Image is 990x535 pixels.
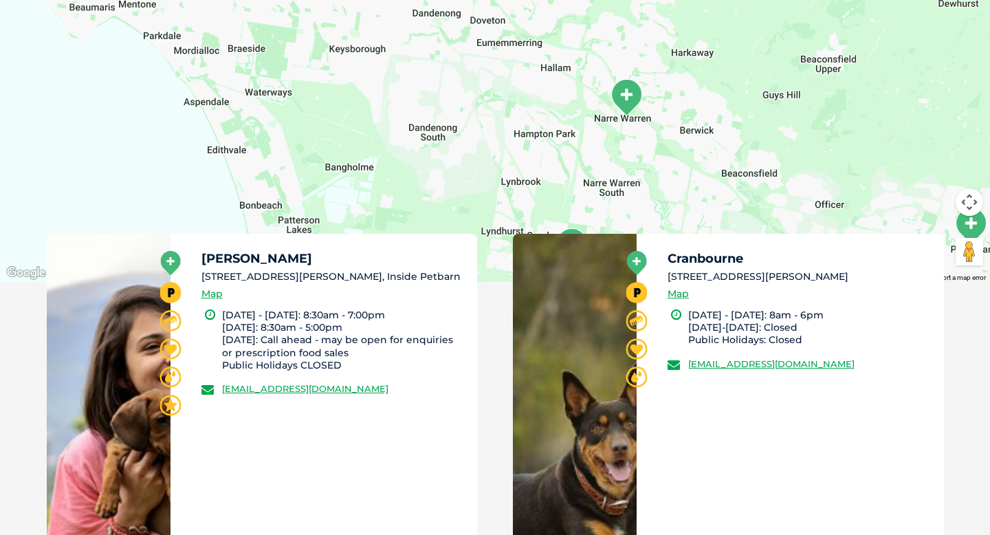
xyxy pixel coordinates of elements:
[222,383,388,394] a: [EMAIL_ADDRESS][DOMAIN_NAME]
[688,309,932,347] li: [DATE] - [DATE]: 8am - 6pm [DATE]-[DATE]: Closed Public Holidays: Closed
[609,78,643,116] div: Narre Warren
[688,358,855,369] a: [EMAIL_ADDRESS][DOMAIN_NAME]
[201,286,223,302] a: Map
[668,286,689,302] a: Map
[668,270,932,284] li: [STREET_ADDRESS][PERSON_NAME]
[201,270,465,284] li: [STREET_ADDRESS][PERSON_NAME], Inside Petbarn
[3,264,49,282] a: Open this area in Google Maps (opens a new window)
[956,238,983,265] button: Drag Pegman onto the map to open Street View
[3,264,49,282] img: Google
[954,207,988,245] div: Pakenham
[554,228,588,265] div: Cranbourne
[222,309,465,371] li: [DATE] - [DATE]: 8:30am - 7:00pm [DATE]: 8:30am - 5:00pm [DATE]: Call ahead - may be open for enq...
[956,188,983,216] button: Map camera controls
[668,252,932,265] h5: Cranbourne
[201,252,465,265] h5: [PERSON_NAME]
